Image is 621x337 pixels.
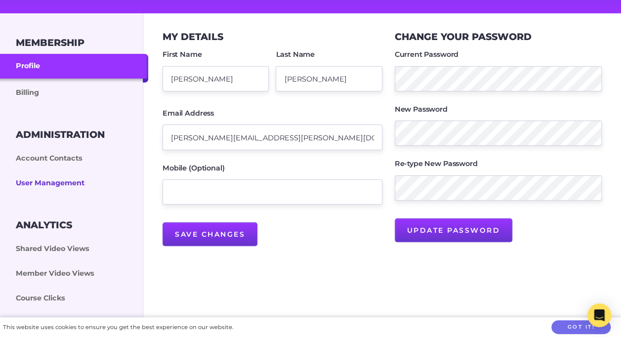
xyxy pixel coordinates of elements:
[163,51,202,58] label: First Name
[163,110,214,117] label: Email Address
[16,219,72,231] h3: Analytics
[3,322,233,333] div: This website uses cookies to ensure you get the best experience on our website.
[163,31,223,42] h3: My Details
[551,320,611,335] button: Got it!
[395,106,448,113] label: New Password
[395,31,532,42] h3: Change your Password
[16,37,84,48] h3: Membership
[395,160,478,167] label: Re-type New Password
[395,51,458,58] label: Current Password
[163,165,224,171] label: Mobile (Optional)
[16,129,105,140] h3: Administration
[587,303,611,327] div: Open Intercom Messenger
[395,218,513,242] input: Update Password
[163,222,257,246] input: Save Changes
[276,51,315,58] label: Last Name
